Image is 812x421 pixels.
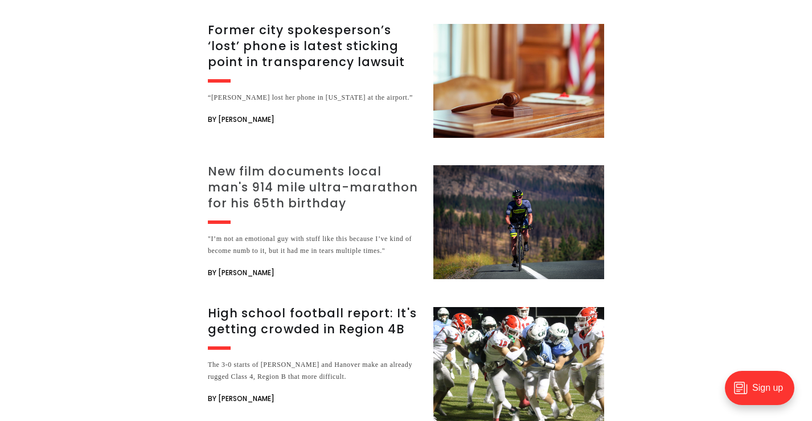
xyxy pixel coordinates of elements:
a: Former city spokesperson’s ‘lost’ phone is latest sticking point in transparency lawsuit “[PERSON... [208,24,604,138]
h3: Former city spokesperson’s ‘lost’ phone is latest sticking point in transparency lawsuit [208,22,420,70]
div: The 3-0 starts of [PERSON_NAME] and Hanover make an already rugged Class 4, Region B that more di... [208,359,420,383]
span: By [PERSON_NAME] [208,113,274,126]
a: New film documents local man's 914 mile ultra-marathon for his 65th birthday "I’m not an emotiona... [208,165,604,280]
div: "I’m not an emotional guy with stuff like this because I’ve kind of become numb to it, but it had... [208,233,420,257]
iframe: portal-trigger [715,365,812,421]
span: By [PERSON_NAME] [208,392,274,406]
h3: High school football report: It's getting crowded in Region 4B [208,305,420,337]
img: New film documents local man's 914 mile ultra-marathon for his 65th birthday [433,165,604,279]
span: By [PERSON_NAME] [208,266,274,280]
div: “[PERSON_NAME] lost her phone in [US_STATE] at the airport.” [208,92,420,104]
h3: New film documents local man's 914 mile ultra-marathon for his 65th birthday [208,164,420,211]
img: Former city spokesperson’s ‘lost’ phone is latest sticking point in transparency lawsuit [433,24,604,138]
a: High school football report: It's getting crowded in Region 4B The 3-0 starts of [PERSON_NAME] an... [208,307,604,421]
img: High school football report: It's getting crowded in Region 4B [433,307,604,421]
